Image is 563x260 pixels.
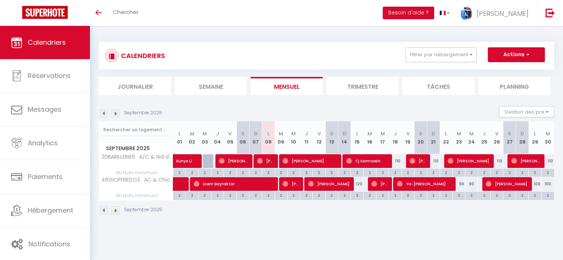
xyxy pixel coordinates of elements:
[478,169,490,176] div: 2
[326,192,338,199] div: 2
[351,177,363,191] div: 120
[325,121,338,154] th: 13
[453,169,465,176] div: 2
[491,192,503,199] div: 2
[338,169,351,176] div: 2
[99,143,173,154] span: Septembre 2025
[457,130,461,137] abbr: M
[371,177,388,191] span: [PERSON_NAME]
[175,77,247,95] li: Semaine
[503,121,516,154] th: 27
[313,169,325,176] div: 2
[414,121,427,154] th: 20
[516,192,528,199] div: 2
[262,192,274,199] div: 2
[288,192,300,199] div: 2
[237,169,249,176] div: 2
[402,121,414,154] th: 19
[356,130,358,137] abbr: L
[427,192,439,199] div: 2
[363,121,376,154] th: 16
[300,121,313,154] th: 11
[237,121,249,154] th: 06
[119,47,165,64] h3: CALENDRIERS
[186,121,198,154] th: 02
[542,121,554,154] th: 30
[279,130,283,137] abbr: M
[282,177,299,191] span: [PERSON_NAME]
[308,177,350,191] span: [PERSON_NAME]
[542,177,554,191] div: 100
[330,130,334,137] abbr: S
[224,192,236,199] div: 2
[452,121,465,154] th: 23
[389,154,402,168] div: 110
[491,169,503,176] div: 2
[29,239,70,249] span: Notifications
[346,154,388,168] span: Cj Kannawin
[383,7,434,19] button: Besoin d'aide ?
[178,130,181,137] abbr: L
[389,121,402,154] th: 18
[338,192,351,199] div: 2
[99,169,173,177] span: Nb Nuits minimum
[262,121,275,154] th: 08
[376,192,389,199] div: 2
[448,154,489,168] span: [PERSON_NAME]
[478,77,550,95] li: Planning
[419,130,422,137] abbr: S
[542,169,554,176] div: 2
[465,192,477,199] div: 2
[343,130,346,137] abbr: D
[351,169,363,176] div: 2
[300,192,312,199] div: 2
[190,130,194,137] abbr: M
[199,192,211,199] div: 2
[262,169,274,176] div: 2
[202,130,207,137] abbr: M
[394,130,397,137] abbr: J
[99,192,173,200] span: Nb Nuits minimum
[176,150,210,164] span: Kunye Li
[249,169,262,176] div: 2
[469,130,474,137] abbr: M
[254,130,258,137] abbr: D
[326,77,399,95] li: Trimestre
[275,169,287,176] div: 2
[194,177,273,191] span: Ecem Bayraktar
[351,192,363,199] div: 2
[440,121,452,154] th: 22
[508,130,511,137] abbr: S
[249,121,262,154] th: 07
[211,121,224,154] th: 04
[318,130,321,137] abbr: V
[241,130,245,137] abbr: S
[173,169,185,176] div: 2
[173,121,186,154] th: 01
[477,9,529,18] span: [PERSON_NAME]
[546,8,555,17] img: logout
[534,130,536,137] abbr: L
[406,47,477,62] button: Filtrer par hébergement
[432,130,435,137] abbr: D
[529,169,541,176] div: 2
[542,154,554,168] div: 110
[529,177,541,191] div: 100
[520,130,524,137] abbr: D
[453,192,465,199] div: 2
[389,192,401,199] div: 2
[326,169,338,176] div: 2
[488,47,545,62] button: Actions
[490,154,503,168] div: 110
[313,192,325,199] div: 2
[415,169,427,176] div: 2
[516,121,529,154] th: 28
[409,154,426,168] span: [PERSON_NAME]
[495,130,499,137] abbr: V
[28,206,73,215] span: Hébergement
[216,130,219,137] abbr: J
[186,169,198,176] div: 2
[499,106,554,117] button: Gestion des prix
[237,192,249,199] div: 2
[267,130,269,137] abbr: L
